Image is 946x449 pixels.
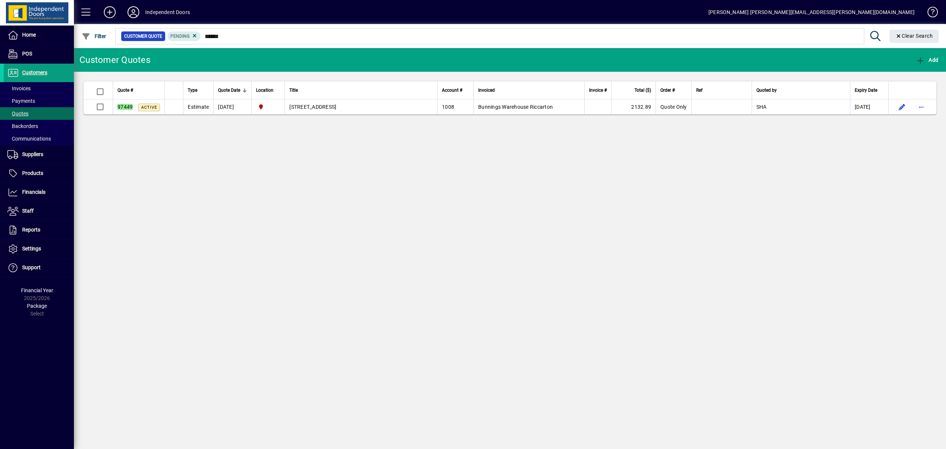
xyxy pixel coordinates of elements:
[289,86,298,94] span: Title
[7,111,28,117] span: Quotes
[4,202,74,220] a: Staff
[4,240,74,258] a: Settings
[478,86,580,94] div: Invoiced
[22,189,45,195] span: Financials
[4,145,74,164] a: Suppliers
[7,123,38,129] span: Backorders
[170,34,190,39] span: Pending
[696,86,747,94] div: Ref
[7,98,35,104] span: Payments
[22,170,43,176] span: Products
[850,99,888,114] td: [DATE]
[611,99,656,114] td: 2132.89
[79,54,150,66] div: Customer Quotes
[4,95,74,107] a: Payments
[916,57,938,63] span: Add
[256,103,280,111] span: Christchurch
[442,86,462,94] span: Account #
[7,85,31,91] span: Invoices
[4,82,74,95] a: Invoices
[589,86,607,94] span: Invoice #
[634,86,651,94] span: Total ($)
[756,104,767,110] span: SHA
[855,86,884,94] div: Expiry Date
[4,107,74,120] a: Quotes
[4,45,74,63] a: POS
[896,101,908,113] button: Edit
[922,1,937,26] a: Knowledge Base
[213,99,251,114] td: [DATE]
[22,70,47,75] span: Customers
[141,105,157,110] span: Active
[4,120,74,132] a: Backorders
[22,208,34,214] span: Staff
[167,31,201,41] mat-chip: Pending Status: Pending
[21,287,53,293] span: Financial Year
[188,104,209,110] span: Estimate
[756,86,777,94] span: Quoted by
[708,6,915,18] div: [PERSON_NAME] [PERSON_NAME][EMAIL_ADDRESS][PERSON_NAME][DOMAIN_NAME]
[289,86,433,94] div: Title
[442,86,469,94] div: Account #
[256,86,280,94] div: Location
[22,32,36,38] span: Home
[4,259,74,277] a: Support
[895,33,933,39] span: Clear Search
[289,104,336,110] span: [STREET_ADDRESS]
[4,164,74,183] a: Products
[22,246,41,251] span: Settings
[22,264,41,270] span: Support
[756,86,845,94] div: Quoted by
[122,6,145,19] button: Profile
[82,33,106,39] span: Filter
[855,86,877,94] span: Expiry Date
[124,33,162,40] span: Customer Quote
[256,86,273,94] span: Location
[660,86,675,94] span: Order #
[4,132,74,145] a: Communications
[915,101,927,113] button: More options
[218,86,247,94] div: Quote Date
[22,227,40,233] span: Reports
[22,51,32,57] span: POS
[478,86,495,94] span: Invoiced
[118,104,133,110] em: 97449
[4,221,74,239] a: Reports
[696,86,702,94] span: Ref
[118,86,133,94] span: Quote #
[4,183,74,202] a: Financials
[22,151,43,157] span: Suppliers
[660,104,687,110] span: Quote Only
[218,86,240,94] span: Quote Date
[889,30,939,43] button: Clear
[4,26,74,44] a: Home
[27,303,47,309] span: Package
[914,53,940,67] button: Add
[98,6,122,19] button: Add
[188,86,197,94] span: Type
[442,104,454,110] span: 1008
[660,86,687,94] div: Order #
[118,86,160,94] div: Quote #
[145,6,190,18] div: Independent Doors
[478,104,553,110] span: Bunnings Warehouse Riccarton
[80,30,108,43] button: Filter
[7,136,51,142] span: Communications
